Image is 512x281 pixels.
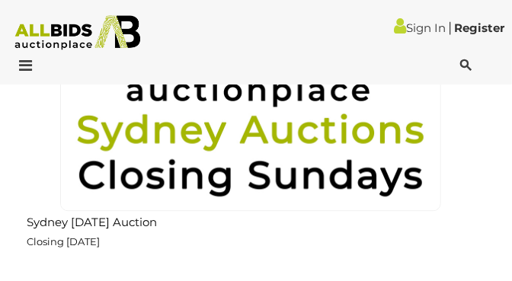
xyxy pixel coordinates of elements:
[8,15,148,50] img: Allbids.com.au
[394,21,446,35] a: Sign In
[454,21,504,35] a: Register
[27,233,482,251] p: Closing [DATE]
[27,212,482,229] h2: Sydney [DATE] Auction
[448,19,452,36] span: |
